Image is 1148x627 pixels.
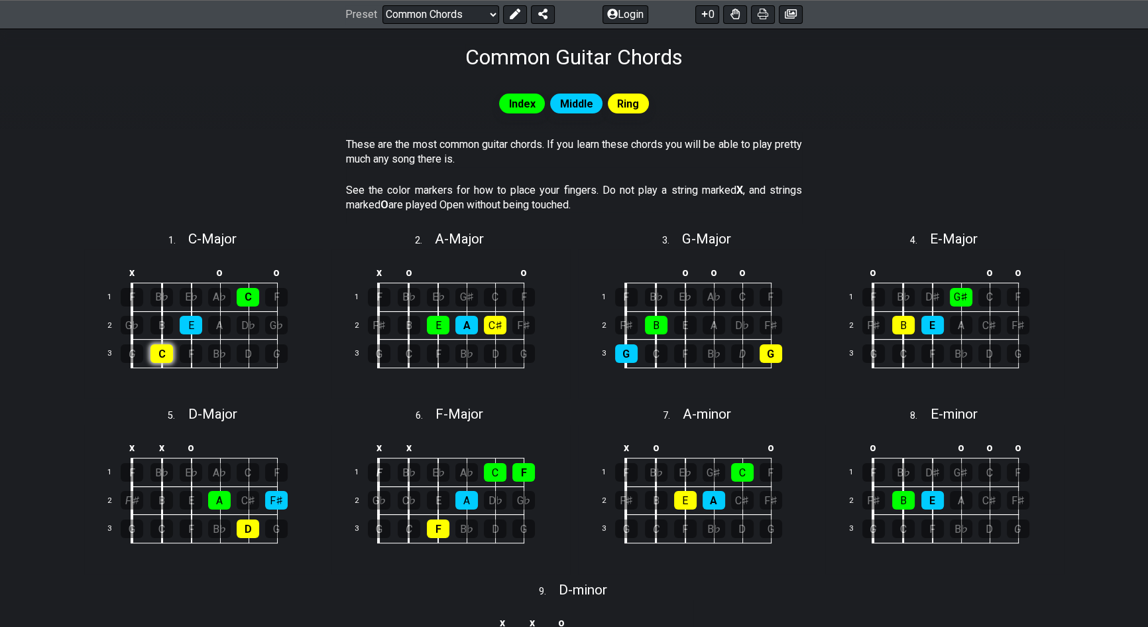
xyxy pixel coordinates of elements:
[398,316,420,334] div: B
[921,520,944,538] div: F
[176,437,205,458] td: o
[484,520,506,538] div: D
[594,283,626,312] td: 1
[703,520,725,538] div: B♭
[736,184,743,196] strong: X
[862,463,885,482] div: F
[1007,520,1029,538] div: G
[862,316,885,334] div: F♯
[465,44,683,70] h1: Common Guitar Chords
[531,5,555,24] button: Share Preset
[950,463,972,482] div: G♯
[841,458,873,487] td: 1
[539,585,559,599] span: 9 .
[760,344,782,363] div: G
[703,316,725,334] div: A
[180,463,202,482] div: E♭
[950,316,972,334] div: A
[892,344,915,363] div: C
[455,463,478,482] div: A♭
[603,5,648,24] button: Login
[947,437,975,458] td: o
[265,344,288,363] div: G
[368,491,390,510] div: G♭
[455,316,478,334] div: A
[892,491,915,510] div: B
[731,520,754,538] div: D
[841,486,873,515] td: 2
[841,515,873,543] td: 3
[484,316,506,334] div: C♯
[347,311,378,340] td: 2
[398,520,420,538] div: C
[509,94,536,113] span: Index
[265,463,288,482] div: F
[208,520,231,538] div: B♭
[862,288,885,307] div: F
[180,344,202,363] div: F
[615,316,638,334] div: F♯
[99,340,131,368] td: 3
[237,344,259,363] div: D
[559,582,607,598] span: D - minor
[1007,491,1029,510] div: F♯
[921,316,944,334] div: E
[671,261,700,283] td: o
[512,344,535,363] div: G
[398,463,420,482] div: B♭
[345,9,377,21] span: Preset
[364,437,394,458] td: x
[978,491,1001,510] div: C♯
[265,316,288,334] div: G♭
[180,520,202,538] div: F
[398,344,420,363] div: C
[645,463,667,482] div: B♭
[756,437,785,458] td: o
[723,5,747,24] button: Toggle Dexterity for all fretkits
[435,231,484,247] span: A - Major
[415,234,435,248] span: 2 .
[703,491,725,510] div: A
[841,283,873,312] td: 1
[594,486,626,515] td: 2
[978,344,1001,363] div: D
[921,491,944,510] div: E
[188,231,237,247] span: C - Major
[150,491,173,510] div: B
[435,406,483,422] span: F - Major
[208,316,231,334] div: A
[641,437,671,458] td: o
[346,183,802,213] p: See the color markers for how to place your fingers. Do not play a string marked , and strings ma...
[512,491,535,510] div: G♭
[121,491,143,510] div: F♯
[347,486,378,515] td: 2
[674,491,697,510] div: E
[427,288,449,307] div: E♭
[455,520,478,538] div: B♭
[484,344,506,363] div: D
[862,520,885,538] div: G
[265,288,288,307] div: F
[150,463,173,482] div: B♭
[683,406,731,422] span: A - minor
[416,409,435,423] span: 6 .
[674,344,697,363] div: F
[731,463,754,482] div: C
[645,491,667,510] div: B
[1004,261,1032,283] td: o
[975,261,1004,283] td: o
[611,437,642,458] td: x
[398,288,420,307] div: B♭
[950,288,972,307] div: G♯
[731,344,754,363] div: D
[510,261,538,283] td: o
[512,520,535,538] div: G
[674,463,697,482] div: E♭
[237,491,259,510] div: C♯
[674,288,697,307] div: E♭
[930,231,978,247] span: E - Major
[427,344,449,363] div: F
[368,463,390,482] div: F
[368,344,390,363] div: G
[910,409,930,423] span: 8 .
